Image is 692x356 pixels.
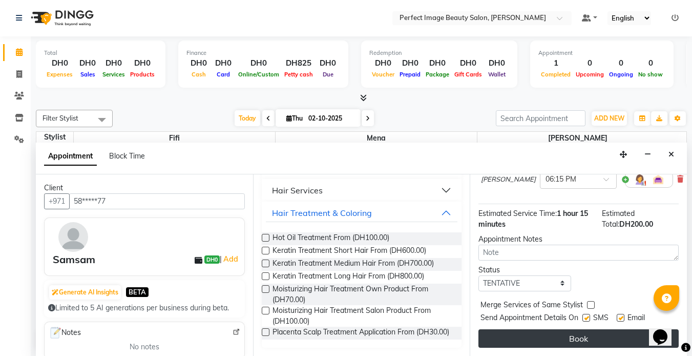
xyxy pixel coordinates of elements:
div: DH0 [452,57,485,69]
span: Moisturizing Hair Treatment Salon Product From (DH100.00) [272,305,454,327]
button: +971 [44,193,70,209]
span: Upcoming [573,71,606,78]
span: Services [100,71,128,78]
div: Total [44,49,157,57]
span: Keratin Treatment Long Hair From (DH800.00) [272,271,424,284]
div: DH0 [211,57,236,69]
span: Ongoing [606,71,636,78]
a: Add [222,253,240,265]
span: Online/Custom [236,71,282,78]
span: Prepaid [397,71,423,78]
input: Search Appointment [496,110,585,126]
span: Fifi [74,132,275,145]
div: Finance [186,49,340,57]
span: Estimated Service Time: [478,209,557,218]
button: Hair Services [266,181,458,200]
span: [PERSON_NAME] [481,174,536,185]
span: Thu [284,114,305,122]
div: DH0 [423,57,452,69]
img: Hairdresser.png [634,173,646,186]
div: DH0 [186,57,211,69]
span: Merge Services of Same Stylist [480,300,583,312]
div: Client [44,183,245,193]
div: Appointment Notes [478,234,679,245]
img: logo [26,4,96,32]
img: Interior.png [652,173,664,186]
span: Completed [538,71,573,78]
span: Email [627,312,645,325]
button: Hair Treatment & Coloring [266,204,458,222]
div: Status [478,265,571,275]
span: No show [636,71,665,78]
div: Hair Treatment & Coloring [272,207,372,219]
span: Products [128,71,157,78]
div: DH0 [316,57,340,69]
span: SMS [593,312,609,325]
span: Appointment [44,147,97,166]
button: Book [478,329,679,348]
div: 0 [606,57,636,69]
span: Hot Oil Treatment From (DH100.00) [272,232,389,245]
div: 1 [538,57,573,69]
div: DH0 [128,57,157,69]
iframe: chat widget [649,315,682,346]
span: Today [235,110,260,126]
span: Due [320,71,336,78]
span: BETA [126,287,149,297]
span: DH200.00 [619,220,653,229]
span: Block Time [109,151,145,161]
span: Filter Stylist [43,114,78,122]
div: 0 [636,57,665,69]
span: Notes [49,326,81,340]
div: DH0 [369,57,397,69]
div: Limited to 5 AI generations per business during beta. [48,303,241,313]
input: 2025-10-02 [305,111,357,126]
span: Keratin Treatment Medium Hair From (DH700.00) [272,258,434,271]
div: DH0 [44,57,75,69]
span: | [220,253,240,265]
span: Cash [189,71,208,78]
span: Send Appointment Details On [480,312,578,325]
div: Samsam [53,252,95,267]
div: 0 [573,57,606,69]
div: DH0 [236,57,282,69]
span: Mena [276,132,477,145]
span: ADD NEW [594,114,624,122]
span: Moisturizing Hair Treatment Own Product From (DH70.00) [272,284,454,305]
div: DH0 [75,57,100,69]
span: Expenses [44,71,75,78]
div: DH0 [100,57,128,69]
button: Generate AI Insights [49,285,121,300]
span: Voucher [369,71,397,78]
div: Appointment [538,49,665,57]
button: ADD NEW [592,111,627,126]
div: DH0 [397,57,423,69]
div: Stylist [36,132,73,143]
div: Hair Services [272,184,323,196]
span: 1 hour 15 minutes [478,209,588,229]
span: Keratin Treatment Short Hair From (DH600.00) [272,245,426,258]
button: Close [664,147,679,163]
span: Card [214,71,233,78]
span: Sales [78,71,98,78]
span: DH0 [204,255,220,264]
span: Petty cash [282,71,316,78]
img: avatar [58,222,88,252]
div: DH825 [282,57,316,69]
span: Package [423,71,452,78]
span: [PERSON_NAME] [477,132,679,145]
div: DH0 [485,57,509,69]
span: Estimated Total: [602,209,635,229]
input: Search by Name/Mobile/Email/Code [69,193,245,209]
span: No notes [130,342,159,352]
div: Redemption [369,49,509,57]
span: Wallet [486,71,508,78]
span: Placenta Scalp Treatment Application From (DH30.00) [272,327,449,340]
span: Gift Cards [452,71,485,78]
